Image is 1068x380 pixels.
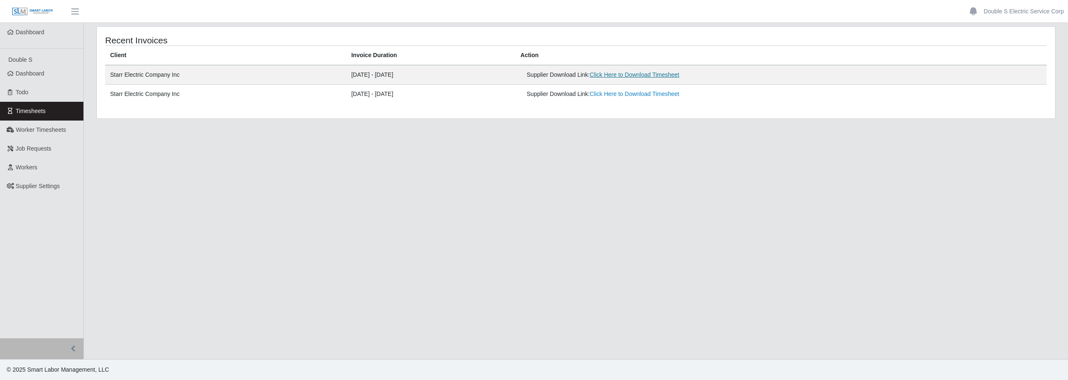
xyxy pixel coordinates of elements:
span: Todo [16,89,28,96]
div: Supplier Download Link: [527,90,862,98]
span: Workers [16,164,38,171]
span: Worker Timesheets [16,126,66,133]
a: Click Here to Download Timesheet [590,91,680,97]
td: Starr Electric Company Inc [105,65,346,85]
span: Dashboard [16,70,45,77]
div: Supplier Download Link: [527,70,862,79]
td: [DATE] - [DATE] [346,85,516,104]
td: [DATE] - [DATE] [346,65,516,85]
th: Invoice Duration [346,46,516,65]
td: Starr Electric Company Inc [105,85,346,104]
span: Dashboard [16,29,45,35]
span: © 2025 Smart Labor Management, LLC [7,366,109,373]
span: Job Requests [16,145,52,152]
h4: Recent Invoices [105,35,490,45]
img: SLM Logo [12,7,53,16]
a: Click Here to Download Timesheet [590,71,680,78]
span: Double S [8,56,33,63]
th: Action [516,46,1047,65]
span: Timesheets [16,108,46,114]
span: Supplier Settings [16,183,60,189]
a: Double S Electric Service Corp [984,7,1064,16]
th: Client [105,46,346,65]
